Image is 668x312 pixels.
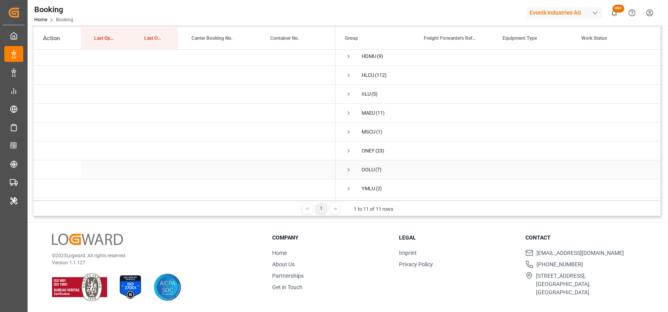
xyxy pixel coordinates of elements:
div: Action [43,35,60,42]
p: © 2025 Logward. All rights reserved. [52,252,252,259]
div: Press SPACE to select this row. [33,66,336,85]
div: HDMU [362,47,376,65]
p: Version 1.1.127 [52,259,252,266]
span: Last Opened Date [94,35,114,41]
div: 1 [316,204,326,214]
span: (5) [371,85,378,103]
div: Press SPACE to select this row. [33,141,336,160]
img: Logward Logo [52,234,123,245]
div: Press SPACE to select this row. [33,179,336,198]
div: HLCU [362,66,374,84]
div: Press SPACE to select this row. [33,47,336,66]
a: Partnerships [272,273,304,279]
a: About Us [272,261,295,267]
div: 1 to 11 of 11 rows [354,205,393,213]
div: Press SPACE to select this row. [33,123,336,141]
a: Home [34,17,47,22]
div: Evonik Industries AG [527,7,602,19]
div: Press SPACE to select this row. [33,85,336,104]
span: (9) [377,47,383,65]
span: (112) [375,66,387,84]
div: Press SPACE to select this row. [33,160,336,179]
span: (23) [375,142,384,160]
span: Container No. [270,35,299,41]
h3: Company [272,234,389,242]
div: MSCU [362,123,375,141]
a: Imprint [399,250,417,256]
div: YMLU [362,180,375,198]
a: Privacy Policy [399,261,433,267]
div: OOLU [362,161,375,179]
div: Press SPACE to select this row. [33,104,336,123]
img: AICPA SOC [154,273,181,301]
span: Last Opened By [144,35,161,41]
div: ONEY [362,142,375,160]
span: (11) [376,104,385,122]
span: Carrier Booking No. [191,35,232,41]
span: Freight Forwarder's Reference No. [424,35,477,41]
div: IILU [362,85,371,103]
button: Evonik Industries AG [527,5,605,20]
span: (2) [376,180,382,198]
span: (1) [376,123,382,141]
span: 99+ [612,5,624,13]
img: ISO 9001 & ISO 14001 Certification [52,273,107,301]
div: Booking [34,4,73,15]
h3: Contact [525,234,642,242]
span: [EMAIL_ADDRESS][DOMAIN_NAME] [536,249,624,257]
span: [STREET_ADDRESS], [GEOGRAPHIC_DATA], [GEOGRAPHIC_DATA] [536,272,642,297]
button: show 119 new notifications [605,4,623,22]
img: ISO 27001 Certification [117,273,144,301]
span: [PHONE_NUMBER] [536,260,583,269]
a: Home [272,250,287,256]
span: Work Status [581,35,607,41]
div: MAEU [362,104,375,122]
h3: Legal [399,234,516,242]
span: (7) [375,161,382,179]
a: Get in Touch [272,284,302,290]
span: Equipment Type [503,35,537,41]
span: Group [345,35,358,41]
button: Help Center [623,4,641,22]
